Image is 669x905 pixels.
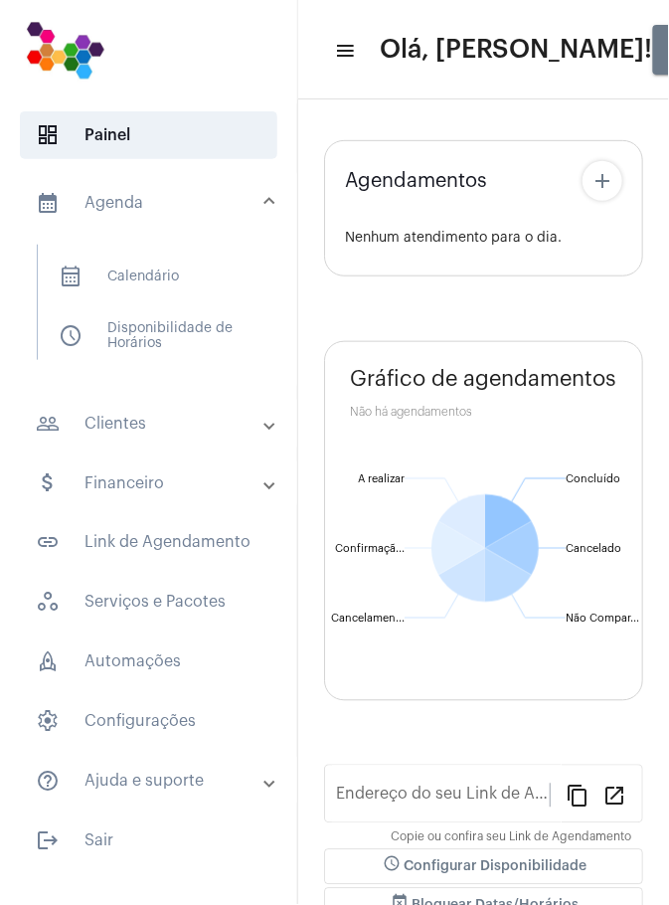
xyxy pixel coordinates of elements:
span: sidenav icon [59,324,83,348]
mat-expansion-panel-header: sidenav iconAjuda e suporte [12,758,297,806]
span: Automações [20,638,277,686]
mat-hint: Copie ou confira seu Link de Agendamento [391,831,631,845]
span: Gráfico de agendamentos [350,367,616,391]
span: Calendário [43,253,252,300]
span: Disponibilidade de Horários [43,312,252,360]
span: Painel [20,111,277,159]
span: sidenav icon [36,591,60,615]
mat-panel-title: Agenda [36,191,265,215]
span: Serviços e Pacotes [20,579,277,627]
mat-expansion-panel-header: sidenav iconClientes [12,400,297,448]
text: Não Compar... [566,613,639,624]
mat-expansion-panel-header: sidenav iconFinanceiro [12,459,297,507]
mat-icon: schedule [381,855,405,879]
mat-expansion-panel-header: sidenav iconAgenda [12,171,297,235]
span: Sair [20,817,277,865]
span: Configurar Disponibilidade [381,860,587,874]
span: Configurações [20,698,277,746]
button: Configurar Disponibilidade [324,849,643,885]
text: Concluído [566,473,620,484]
mat-icon: add [590,169,614,193]
mat-icon: open_in_new [602,784,626,808]
mat-icon: content_copy [566,784,589,808]
mat-panel-title: Clientes [36,412,265,436]
text: Confirmaçã... [335,543,405,555]
text: A realizar [358,473,405,484]
mat-icon: sidenav icon [36,770,60,794]
mat-icon: sidenav icon [36,531,60,555]
img: 7bf4c2a9-cb5a-6366-d80e-59e5d4b2024a.png [16,10,114,90]
text: Cancelado [566,543,621,554]
mat-icon: sidenav icon [36,829,60,853]
mat-icon: sidenav icon [36,471,60,495]
mat-panel-title: Ajuda e suporte [36,770,265,794]
span: sidenav icon [36,650,60,674]
input: Link [336,790,550,808]
div: Nenhum atendimento para o dia. [345,231,622,246]
mat-icon: sidenav icon [334,39,354,63]
div: sidenav iconAgenda [12,235,297,388]
mat-icon: sidenav icon [36,191,60,215]
span: Olá, [PERSON_NAME]! [380,34,653,66]
text: Cancelamen... [331,613,405,624]
span: sidenav icon [36,710,60,734]
span: Link de Agendamento [20,519,277,567]
span: Agendamentos [345,170,487,192]
span: sidenav icon [36,123,60,147]
mat-panel-title: Financeiro [36,471,265,495]
span: sidenav icon [59,265,83,288]
mat-icon: sidenav icon [36,412,60,436]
